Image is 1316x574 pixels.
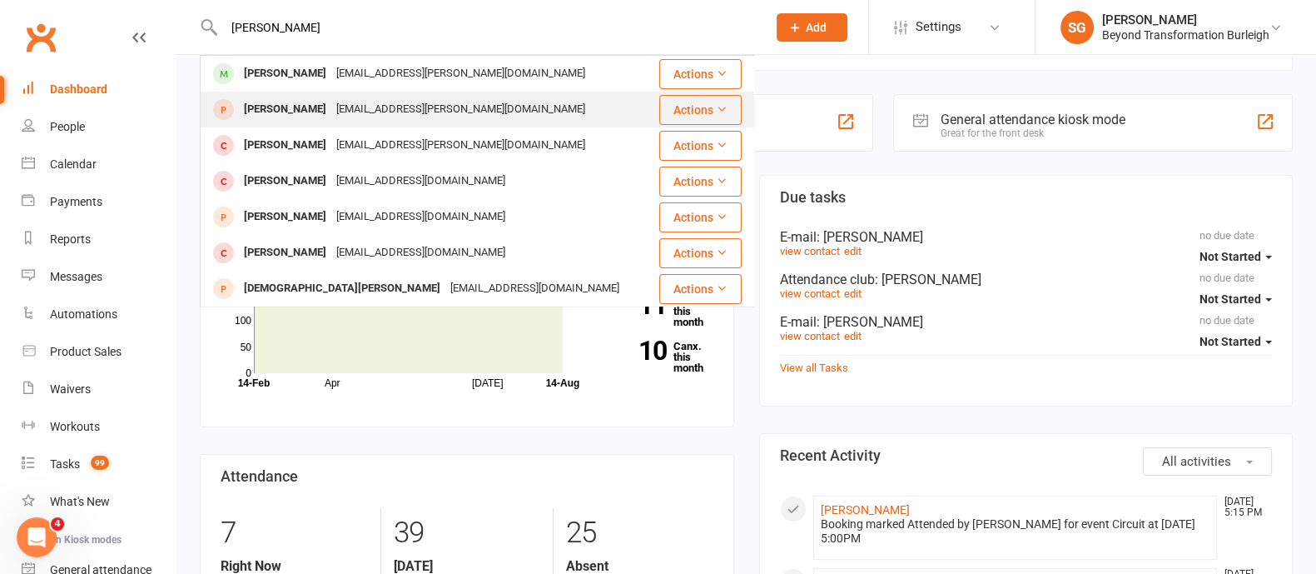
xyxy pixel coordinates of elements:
a: Waivers [22,371,176,408]
button: All activities [1143,447,1272,476]
a: People [22,108,176,146]
div: [PERSON_NAME] [239,97,331,122]
div: People [50,120,85,133]
time: [DATE] 5:15 PM [1216,497,1271,518]
div: E-mail [780,314,1273,330]
a: Reports [22,221,176,258]
a: 11New this month [608,295,713,327]
div: SG [1060,11,1094,44]
h3: Recent Activity [780,447,1273,464]
button: Not Started [1199,242,1272,272]
div: [PERSON_NAME] [239,205,331,229]
a: Product Sales [22,333,176,371]
div: [DEMOGRAPHIC_DATA][PERSON_NAME] [239,277,445,301]
div: Payments [50,195,102,208]
span: : [PERSON_NAME] [875,272,981,287]
a: Payments [22,183,176,221]
button: Not Started [1199,284,1272,314]
a: edit [844,245,862,257]
h3: Attendance [221,468,713,485]
button: Add [777,13,847,42]
span: Not Started [1199,292,1261,306]
div: Booking marked Attended by [PERSON_NAME] for event Circuit at [DATE] 5:00PM [821,517,1210,546]
div: Product Sales [50,345,122,358]
button: Not Started [1199,327,1272,357]
div: [PERSON_NAME] [239,133,331,157]
h3: Due tasks [780,189,1273,206]
div: Great for the front desk [941,127,1125,139]
button: Actions [659,274,742,304]
div: General attendance kiosk mode [941,112,1125,127]
span: : [PERSON_NAME] [817,314,923,330]
div: E-mail [780,229,1273,245]
div: Reports [50,232,91,246]
button: Actions [659,95,742,125]
div: [EMAIL_ADDRESS][PERSON_NAME][DOMAIN_NAME] [331,133,590,157]
button: Actions [659,238,742,268]
button: Actions [659,167,742,197]
a: edit [844,287,862,300]
a: What's New [22,483,176,521]
div: [PERSON_NAME] [239,62,331,86]
a: Tasks 99 [22,446,176,483]
a: View all Tasks [780,362,848,374]
button: Actions [659,202,742,232]
div: Tasks [50,457,80,471]
span: Settings [916,8,961,46]
a: Messages [22,258,176,296]
span: : [PERSON_NAME] [817,229,923,245]
div: [PERSON_NAME] [1102,12,1269,27]
a: Calendar [22,146,176,183]
a: Automations [22,296,176,333]
div: [PERSON_NAME] [239,169,331,193]
button: Actions [659,131,742,161]
div: [EMAIL_ADDRESS][DOMAIN_NAME] [331,241,510,265]
button: Actions [659,59,742,89]
div: Waivers [50,382,91,396]
div: Automations [50,307,117,321]
div: [EMAIL_ADDRESS][DOMAIN_NAME] [331,169,510,193]
div: 25 [566,508,713,558]
input: Search... [219,16,755,39]
a: view contact [780,245,840,257]
span: 4 [51,517,64,531]
span: Not Started [1199,335,1261,348]
div: [EMAIL_ADDRESS][PERSON_NAME][DOMAIN_NAME] [331,62,590,86]
a: Dashboard [22,71,176,108]
span: Add [806,21,827,34]
div: Attendance club [780,272,1273,287]
div: Dashboard [50,82,107,96]
div: 7 [221,508,368,558]
iframe: Intercom live chat [17,517,57,557]
span: All activities [1162,454,1231,469]
span: Not Started [1199,250,1261,263]
div: What's New [50,495,110,508]
a: edit [844,330,862,342]
strong: Absent [566,558,713,574]
a: view contact [780,287,840,300]
a: [PERSON_NAME] [821,503,910,517]
div: [EMAIL_ADDRESS][PERSON_NAME][DOMAIN_NAME] [331,97,590,122]
div: 39 [394,508,540,558]
div: Beyond Transformation Burleigh [1102,27,1269,42]
strong: [DATE] [394,558,540,574]
div: Messages [50,270,102,283]
a: Workouts [22,408,176,446]
div: [EMAIL_ADDRESS][DOMAIN_NAME] [331,205,510,229]
a: 10Canx. this month [608,341,713,373]
div: [PERSON_NAME] [239,241,331,265]
a: Clubworx [20,17,62,58]
div: Workouts [50,420,100,433]
strong: Right Now [221,558,368,574]
strong: 10 [608,338,667,363]
a: view contact [780,330,840,342]
div: [EMAIL_ADDRESS][DOMAIN_NAME] [445,277,624,301]
div: Calendar [50,157,97,171]
span: 99 [91,456,109,470]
